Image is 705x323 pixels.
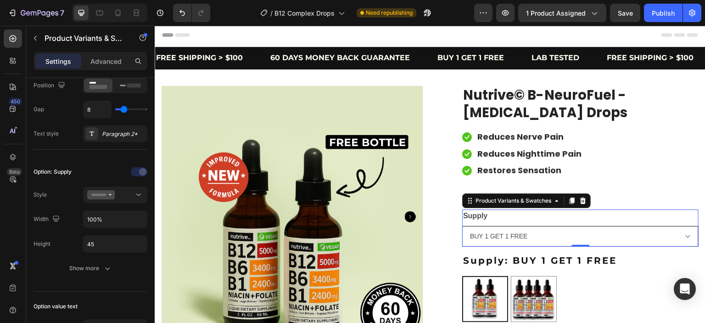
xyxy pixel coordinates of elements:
[319,171,398,179] div: Product Variants & Swatches
[652,8,675,18] div: Publish
[9,98,22,105] div: 450
[34,168,72,176] div: Option: Supply
[84,101,111,118] input: Auto
[274,8,335,18] span: B12 Complex Drops
[366,9,413,17] span: Need republishing
[323,105,409,117] span: Reduces Nerve Pain
[60,7,64,18] p: 7
[308,226,463,244] legend: Supply: BUY 1 GET 1 FREE
[34,130,59,138] div: Text style
[308,184,334,197] legend: Supply
[644,4,683,22] button: Publish
[7,168,22,176] div: Beta
[34,79,67,92] div: Position
[34,105,44,113] div: Gap
[526,8,586,18] span: 1 product assigned
[90,57,122,66] p: Advanced
[34,213,62,226] div: Width
[69,264,112,273] div: Show more
[270,8,273,18] span: /
[308,60,544,96] h2: Nutrive© B-NeuroFuel - [MEDICAL_DATA] Drops
[323,122,427,134] span: Reduces Nighttime Pain
[34,240,50,248] div: Height
[452,26,539,39] p: FREE SHIPPING > $100
[4,4,68,22] button: 7
[84,236,147,252] input: Auto
[34,302,78,311] div: Option value text
[323,139,407,150] span: Restores Sensation
[34,191,47,199] div: Style
[518,4,606,22] button: 1 product assigned
[360,166,395,181] div: $68.85
[618,9,633,17] span: Save
[308,164,356,184] div: $39.95
[283,26,349,39] p: BUY 1 GET 1 FREE
[610,4,640,22] button: Save
[102,130,145,138] div: Paragraph 2*
[84,211,147,227] input: Auto
[377,26,425,39] p: LAB TESTED
[173,4,210,22] div: Undo/Redo
[674,278,696,300] div: Open Intercom Messenger
[45,57,71,66] p: Settings
[155,26,705,323] iframe: Design area
[250,186,261,197] button: Carousel Next Arrow
[34,260,147,277] button: Show more
[45,33,123,44] p: Product Variants & Swatches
